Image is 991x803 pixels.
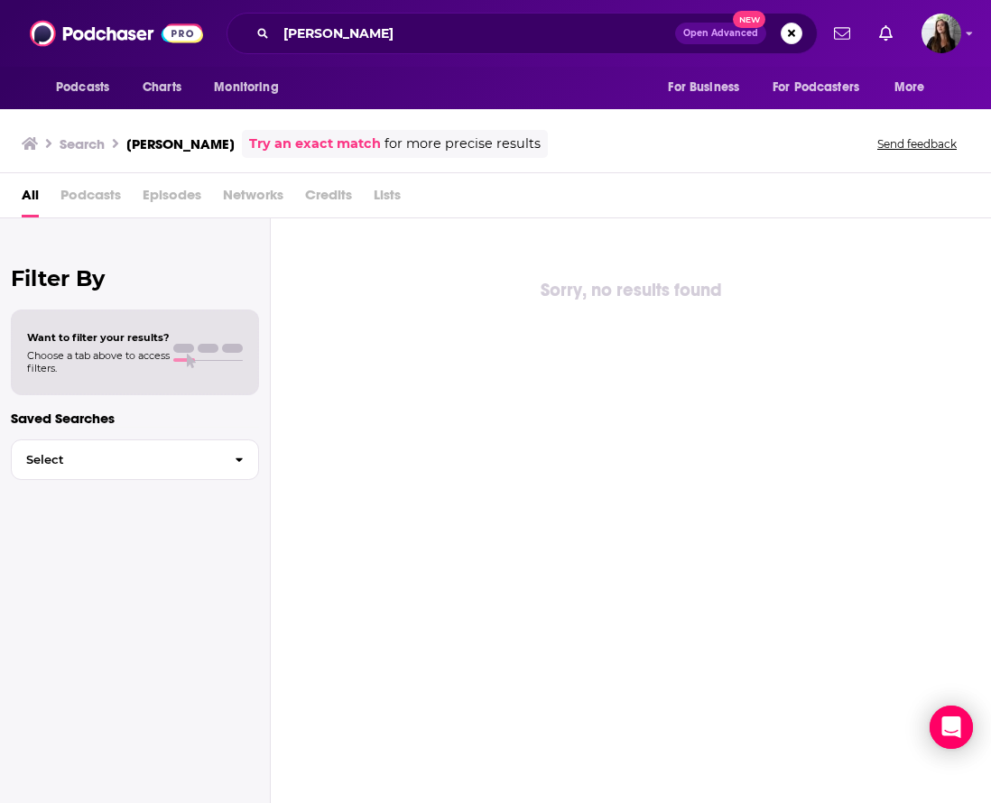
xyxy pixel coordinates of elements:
span: Podcasts [60,180,121,217]
button: Open AdvancedNew [675,23,766,44]
h2: Filter By [11,265,259,291]
a: Try an exact match [249,134,381,154]
div: Search podcasts, credits, & more... [227,13,818,54]
div: Open Intercom Messenger [930,706,973,749]
span: Episodes [143,180,201,217]
span: Credits [305,180,352,217]
button: open menu [882,70,948,105]
span: Select [12,454,220,466]
span: Choose a tab above to access filters. [27,349,170,374]
h3: Search [60,135,105,152]
span: For Business [668,75,739,100]
div: Sorry, no results found [271,276,991,305]
span: Monitoring [214,75,278,100]
p: Saved Searches [11,410,259,427]
span: Logged in as bnmartinn [922,14,961,53]
a: Show notifications dropdown [827,18,857,49]
a: Show notifications dropdown [872,18,900,49]
button: open menu [43,70,133,105]
span: For Podcasters [773,75,859,100]
button: open menu [655,70,762,105]
span: for more precise results [384,134,541,154]
span: Lists [374,180,401,217]
a: Charts [131,70,192,105]
img: Podchaser - Follow, Share and Rate Podcasts [30,16,203,51]
button: Send feedback [872,136,962,152]
span: Want to filter your results? [27,331,170,344]
span: Networks [223,180,283,217]
button: Show profile menu [922,14,961,53]
span: Podcasts [56,75,109,100]
input: Search podcasts, credits, & more... [276,19,675,48]
button: open menu [201,70,301,105]
span: New [733,11,765,28]
img: User Profile [922,14,961,53]
button: Select [11,439,259,480]
span: More [894,75,925,100]
span: Open Advanced [683,29,758,38]
a: All [22,180,39,217]
button: open menu [761,70,885,105]
h3: [PERSON_NAME] [126,135,235,152]
span: Charts [143,75,181,100]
